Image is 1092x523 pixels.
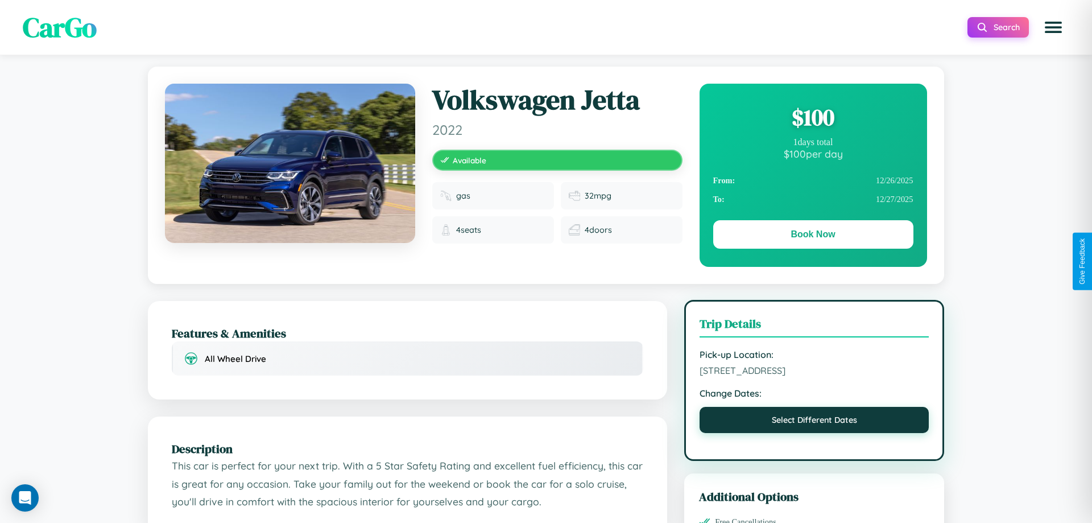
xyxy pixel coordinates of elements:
[11,484,39,512] div: Open Intercom Messenger
[994,22,1020,32] span: Search
[1078,238,1086,285] div: Give Feedback
[585,225,612,235] span: 4 doors
[700,388,929,399] strong: Change Dates:
[585,191,611,201] span: 32 mpg
[205,353,266,364] span: All Wheel Drive
[967,17,1029,38] button: Search
[1037,11,1069,43] button: Open menu
[713,220,913,249] button: Book Now
[713,195,725,204] strong: To:
[432,121,682,138] span: 2022
[453,155,486,165] span: Available
[172,457,643,511] p: This car is perfect for your next trip. With a 5 Star Safety Rating and excellent fuel efficiency...
[569,190,580,201] img: Fuel efficiency
[172,440,643,457] h2: Description
[713,137,913,147] div: 1 days total
[700,315,929,337] h3: Trip Details
[165,84,415,243] img: Volkswagen Jetta 2022
[456,191,470,201] span: gas
[440,224,452,236] img: Seats
[172,325,643,341] h2: Features & Amenities
[700,349,929,360] strong: Pick-up Location:
[700,365,929,376] span: [STREET_ADDRESS]
[440,190,452,201] img: Fuel type
[713,171,913,190] div: 12 / 26 / 2025
[432,84,682,117] h1: Volkswagen Jetta
[713,102,913,133] div: $ 100
[713,190,913,209] div: 12 / 27 / 2025
[456,225,481,235] span: 4 seats
[569,224,580,236] img: Doors
[700,407,929,433] button: Select Different Dates
[699,488,929,505] h3: Additional Options
[23,9,97,46] span: CarGo
[713,176,735,186] strong: From:
[713,147,913,160] div: $ 100 per day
